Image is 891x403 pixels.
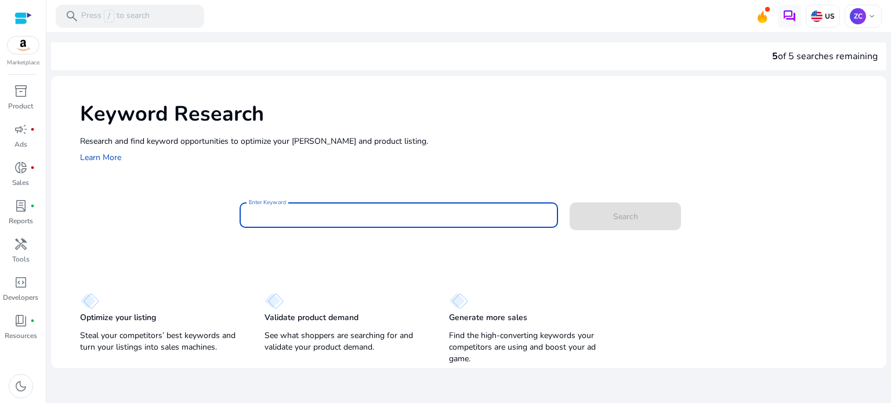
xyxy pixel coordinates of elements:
span: lab_profile [14,199,28,213]
p: Sales [12,177,29,188]
img: diamond.svg [80,293,99,309]
p: Product [8,101,33,111]
p: Resources [5,331,37,341]
span: search [65,9,79,23]
p: Developers [3,292,38,303]
span: / [104,10,114,23]
p: US [823,12,835,21]
p: Optimize your listing [80,312,156,324]
span: dark_mode [14,379,28,393]
span: fiber_manual_record [30,204,35,208]
span: 5 [772,50,778,63]
span: inventory_2 [14,84,28,98]
span: handyman [14,237,28,251]
h1: Keyword Research [80,101,875,126]
mat-label: Enter Keyword [249,198,286,206]
p: Validate product demand [265,312,358,324]
p: Find the high-converting keywords your competitors are using and boost your ad game. [449,330,610,365]
div: of 5 searches remaining [772,49,878,63]
p: Tools [12,254,30,264]
span: book_4 [14,314,28,328]
img: diamond.svg [265,293,284,309]
span: fiber_manual_record [30,165,35,170]
img: us.svg [811,10,823,22]
p: Marketplace [7,59,39,67]
p: Steal your competitors’ best keywords and turn your listings into sales machines. [80,330,241,353]
p: Ads [15,139,27,150]
p: Generate more sales [449,312,527,324]
img: amazon.svg [8,37,39,54]
span: fiber_manual_record [30,318,35,323]
span: campaign [14,122,28,136]
p: Reports [9,216,33,226]
img: diamond.svg [449,293,468,309]
p: ZC [850,8,866,24]
p: Research and find keyword opportunities to optimize your [PERSON_NAME] and product listing. [80,135,875,147]
p: See what shoppers are searching for and validate your product demand. [265,330,426,353]
span: keyboard_arrow_down [867,12,876,21]
span: donut_small [14,161,28,175]
a: Learn More [80,152,121,163]
span: code_blocks [14,275,28,289]
p: Press to search [81,10,150,23]
span: fiber_manual_record [30,127,35,132]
